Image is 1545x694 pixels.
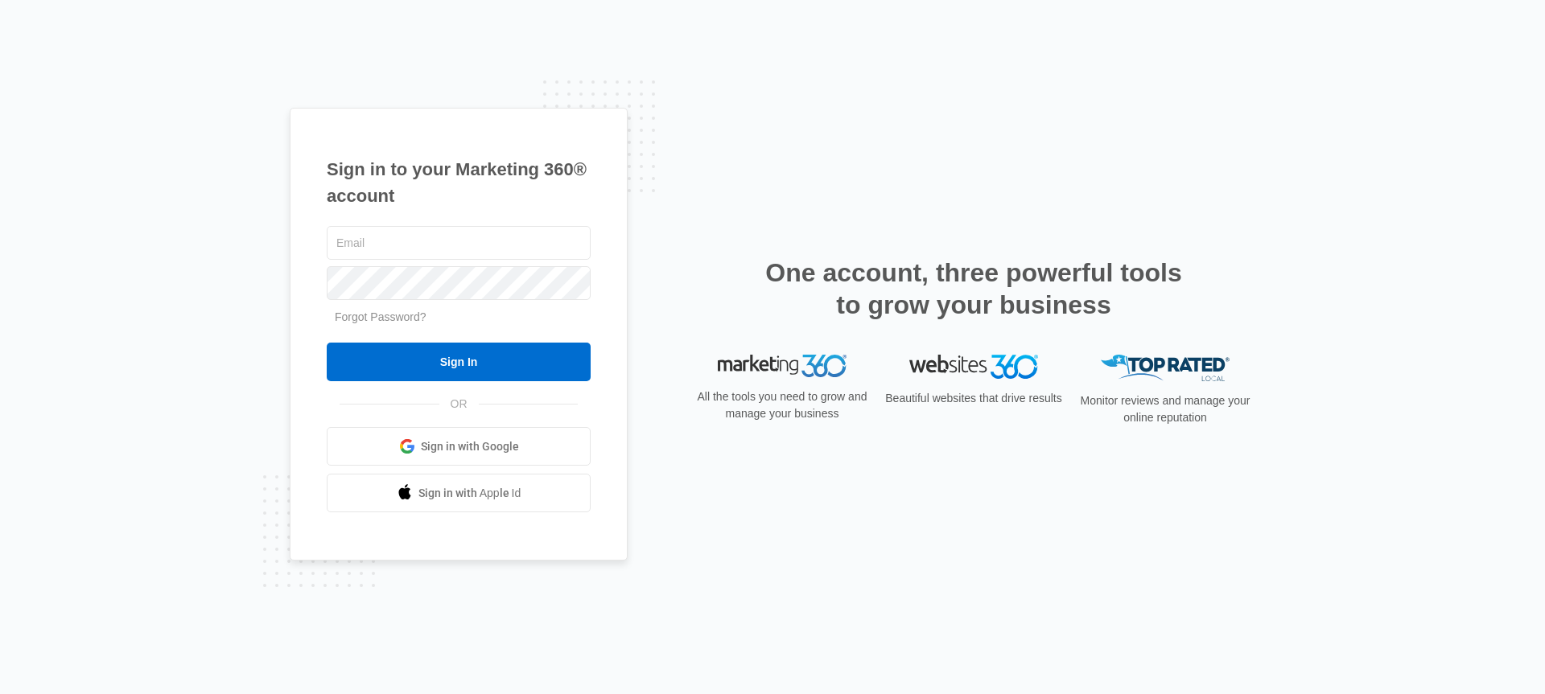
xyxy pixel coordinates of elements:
[692,388,872,422] p: All the tools you need to grow and manage your business
[327,474,591,512] a: Sign in with Apple Id
[718,355,847,377] img: Marketing 360
[327,427,591,466] a: Sign in with Google
[327,343,591,381] input: Sign In
[439,396,479,413] span: OR
[1101,355,1230,381] img: Top Rated Local
[335,310,426,323] a: Forgot Password?
[327,226,591,260] input: Email
[760,257,1187,321] h2: One account, three powerful tools to grow your business
[421,438,519,455] span: Sign in with Google
[327,156,591,209] h1: Sign in to your Marketing 360® account
[909,355,1038,378] img: Websites 360
[1075,392,1255,426] p: Monitor reviews and manage your online reputation
[418,485,521,502] span: Sign in with Apple Id
[884,390,1064,407] p: Beautiful websites that drive results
